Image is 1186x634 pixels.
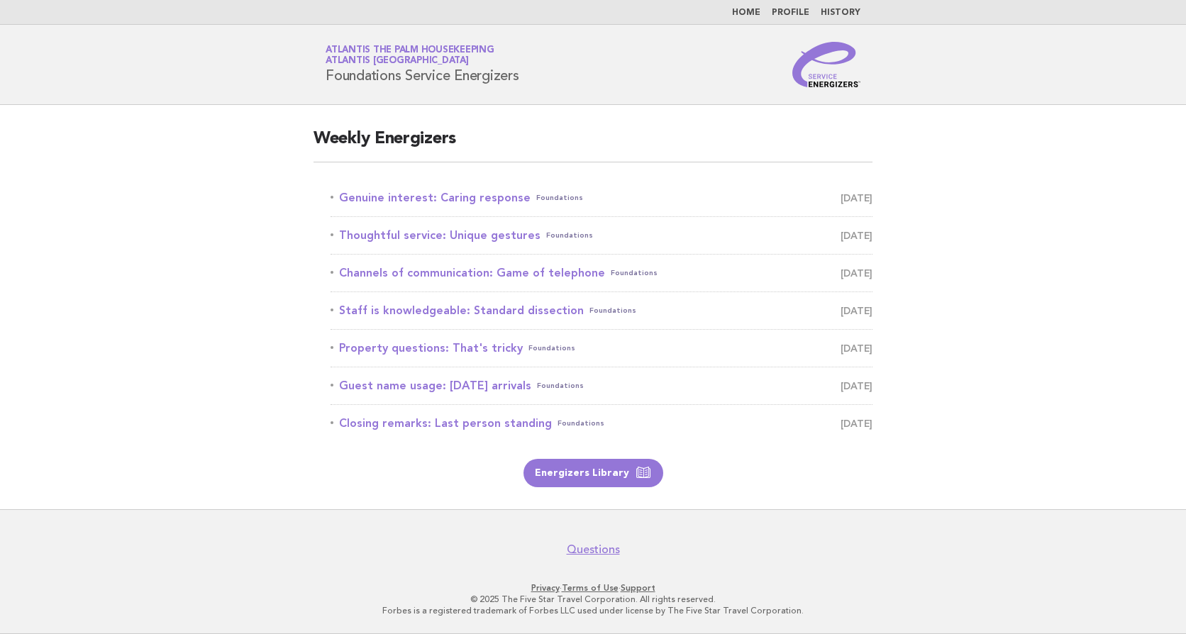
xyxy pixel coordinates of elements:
span: Foundations [558,413,604,433]
span: [DATE] [841,226,872,245]
a: Energizers Library [523,459,663,487]
a: Home [732,9,760,17]
h2: Weekly Energizers [314,128,872,162]
a: Profile [772,9,809,17]
p: · · [159,582,1027,594]
span: Foundations [528,338,575,358]
span: [DATE] [841,413,872,433]
p: Forbes is a registered trademark of Forbes LLC used under license by The Five Star Travel Corpora... [159,605,1027,616]
span: Atlantis [GEOGRAPHIC_DATA] [326,57,469,66]
h1: Foundations Service Energizers [326,46,519,83]
span: Foundations [589,301,636,321]
span: [DATE] [841,188,872,208]
img: Service Energizers [792,42,860,87]
a: Terms of Use [562,583,619,593]
span: [DATE] [841,263,872,283]
a: Property questions: That's trickyFoundations [DATE] [331,338,872,358]
span: [DATE] [841,338,872,358]
span: Foundations [537,376,584,396]
a: Staff is knowledgeable: Standard dissectionFoundations [DATE] [331,301,872,321]
a: Genuine interest: Caring responseFoundations [DATE] [331,188,872,208]
a: Guest name usage: [DATE] arrivalsFoundations [DATE] [331,376,872,396]
a: Atlantis The Palm HousekeepingAtlantis [GEOGRAPHIC_DATA] [326,45,494,65]
span: Foundations [611,263,658,283]
span: Foundations [546,226,593,245]
p: © 2025 The Five Star Travel Corporation. All rights reserved. [159,594,1027,605]
a: Closing remarks: Last person standingFoundations [DATE] [331,413,872,433]
span: [DATE] [841,376,872,396]
span: Foundations [536,188,583,208]
a: Questions [567,543,620,557]
a: Channels of communication: Game of telephoneFoundations [DATE] [331,263,872,283]
a: Thoughtful service: Unique gesturesFoundations [DATE] [331,226,872,245]
a: Support [621,583,655,593]
span: [DATE] [841,301,872,321]
a: History [821,9,860,17]
a: Privacy [531,583,560,593]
